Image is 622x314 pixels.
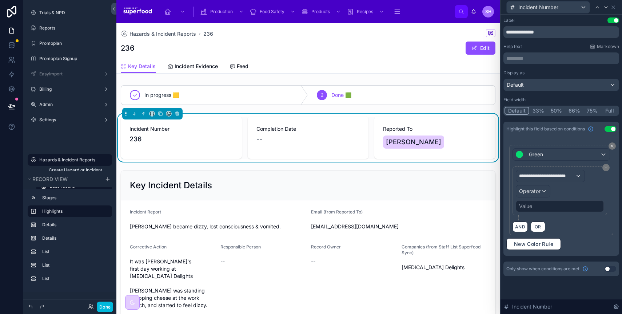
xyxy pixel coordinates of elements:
div: scrollable content [159,4,455,20]
button: AND [513,221,528,232]
label: Help text [503,44,522,50]
h1: 236 [121,43,135,53]
label: Hazards & Incident Reports [39,157,108,163]
div: Value [519,203,532,210]
a: Hazards & Incident Reports [121,30,196,38]
a: Incident Evidence [167,60,218,74]
span: Default [507,81,524,89]
button: 33% [529,107,547,115]
label: List [42,276,106,282]
span: 236 [129,134,233,144]
span: Production [210,9,233,15]
span: Products [311,9,330,15]
label: List [42,262,106,268]
span: Reported To [383,125,487,133]
button: 50% [547,107,565,115]
a: Feed [230,60,248,74]
label: Settings [39,117,97,123]
label: Details [42,235,106,241]
button: New Color Rule [506,238,561,250]
label: Stages [42,195,106,201]
label: Trials & NPD [39,10,108,16]
a: Recipes [344,5,388,18]
a: Markdown [590,44,619,50]
button: Incident Number [506,1,590,13]
button: Operator [516,185,550,197]
button: 75% [583,107,601,115]
button: Hidden pages [26,155,109,165]
span: -- [256,134,262,144]
div: scrollable content [23,189,116,292]
span: Recipes [357,9,373,15]
label: Reports [39,25,108,31]
label: Display as [503,70,525,76]
span: Record view [32,176,68,182]
span: Only show when conditions are met [506,266,579,272]
img: App logo [122,6,153,17]
span: OR [533,224,543,229]
span: Green [529,151,543,158]
a: 236 [203,30,213,38]
a: Production [198,5,247,18]
a: Food Safety [247,5,299,18]
div: scrollable content [503,52,619,64]
span: Incident Number [512,303,552,310]
span: Incident Number [518,4,558,11]
span: New Color Rule [511,241,556,247]
button: 66% [565,107,583,115]
span: Operator [519,188,541,194]
button: Done [97,302,113,312]
label: List [42,249,106,255]
label: Field width [503,97,526,103]
span: [PERSON_NAME] [386,137,441,147]
span: Highlight this field based on conditions [506,126,585,132]
label: Admin [39,102,97,107]
label: EasyImport [39,71,97,77]
span: Feed [237,63,248,70]
span: Key Details [128,63,156,70]
label: Promoplan [39,40,108,46]
button: Green [513,148,610,161]
div: Label [503,17,515,23]
button: Full [601,107,618,115]
span: Markdown [597,44,619,50]
button: Record view [26,174,100,184]
span: Incident Number [129,125,233,133]
span: Food Safety [260,9,284,15]
label: Billing [39,86,97,92]
button: Default [503,79,619,91]
span: Completion Date [256,125,360,133]
span: Incident Evidence [175,63,218,70]
button: Default [505,107,529,115]
label: Highlights [42,208,106,214]
a: Key Details [121,60,156,74]
button: Edit [466,42,495,55]
span: Hazards & Incident Reports [129,30,196,38]
button: OR [531,221,545,232]
a: Products [299,5,344,18]
label: Details [42,222,106,228]
span: SH [485,9,491,15]
label: Promoplan Signup [39,56,108,62]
